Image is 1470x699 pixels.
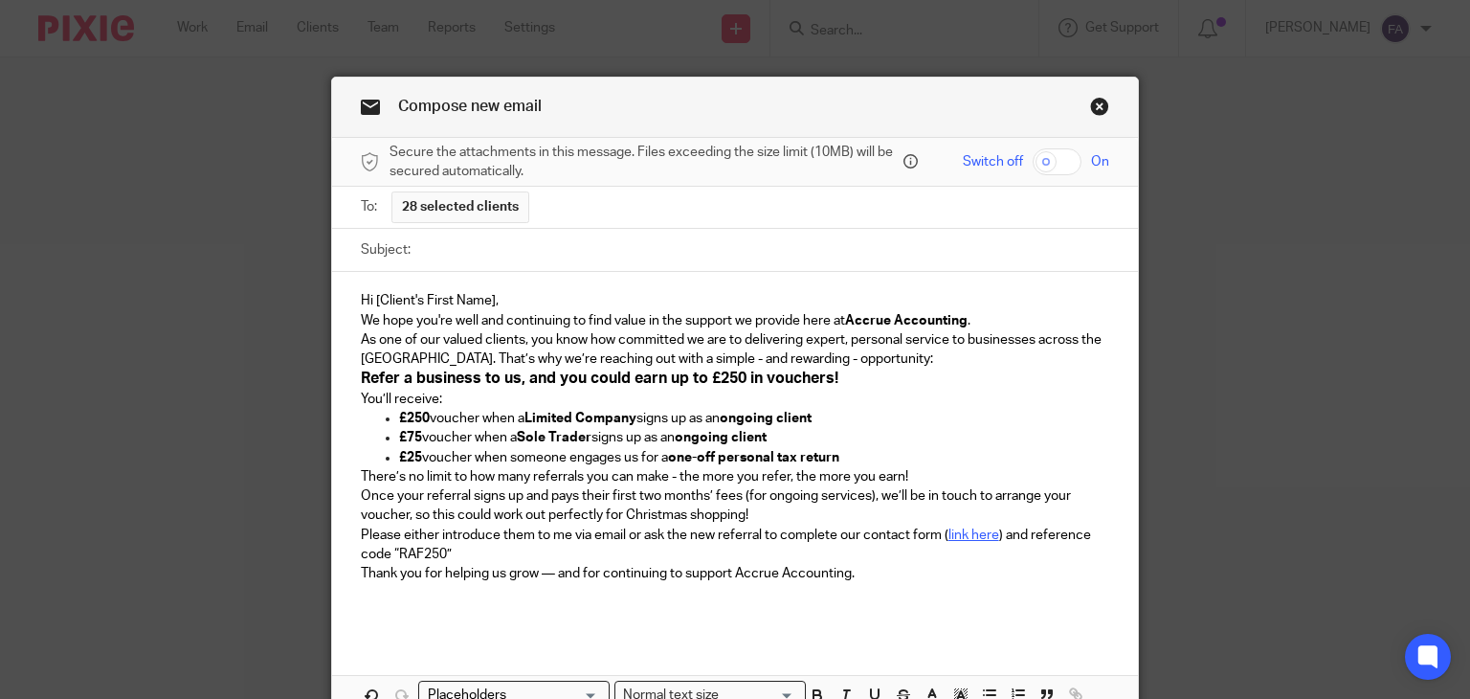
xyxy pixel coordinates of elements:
span: ongoing client [675,431,767,444]
span: On [1091,152,1109,171]
span: Accrue Accounting [845,314,968,327]
label: To: [361,197,382,216]
span: £75 [399,431,422,444]
span: Switch off [963,152,1023,171]
span: . [968,314,970,327]
span: Limited Company [524,412,636,425]
a: Close this dialog window [1090,97,1109,123]
span: As one of our valued clients, you know how committed we are to delivering expert, personal servic... [361,333,1104,366]
span: Hi [Client's First Name], [361,294,499,307]
label: Subject: [361,240,411,259]
span: Thank you for helping us grow — and for continuing to support Accrue Accounting. [361,567,855,580]
span: voucher when a [422,431,517,444]
span: one-off personal tax return [668,451,839,464]
span: signs up as an [636,412,720,425]
a: link here [948,529,999,542]
span: voucher when someone engages us for a [422,451,668,464]
span: Refer a business to us, and you could earn up to £250 in vouchers! [361,371,838,386]
span: £250 [399,412,430,425]
span: Secure the attachments in this message. Files exceeding the size limit (10MB) will be secured aut... [390,143,899,182]
span: You’ll receive: [361,393,442,406]
span: 28 selected clients [402,197,519,216]
span: signs up as an [591,431,675,444]
span: Sole Trader [517,431,591,444]
span: ) and reference code “RAF250” [361,529,1094,561]
span: Once your referral signs up and pays their first two months’ fees (for ongoing services), we’ll b... [361,489,1074,522]
span: Compose new email [398,99,542,114]
span: voucher when a [430,412,524,425]
span: Please either introduce them to me via email or ask the new referral to complete our contact form ( [361,529,948,542]
span: We hope you're well and continuing to find value in the support we provide here at [361,314,845,327]
span: There’s no limit to how many referrals you can make - the more you refer, the more you earn! [361,470,908,484]
span: £25 [399,451,422,464]
span: ongoing client [720,412,812,425]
